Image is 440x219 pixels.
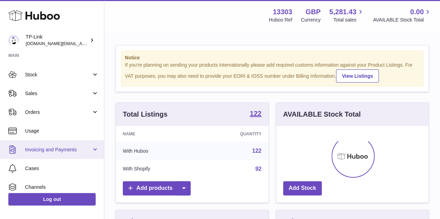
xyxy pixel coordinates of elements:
img: accountant.uk@tp-link.com [8,35,19,45]
span: Channels [25,184,99,191]
th: Name [116,126,198,142]
a: Log out [8,193,96,205]
a: 122 [250,110,261,118]
span: Stock [25,71,91,78]
strong: GBP [305,7,320,17]
span: Sales [25,90,91,97]
h3: Total Listings [123,110,168,119]
strong: 13303 [273,7,292,17]
span: Cases [25,165,99,172]
strong: Notice [125,54,419,61]
td: With Shopify [116,160,198,178]
div: TP-Link [26,34,88,47]
th: Quantity [198,126,268,142]
a: View Listings [336,69,379,83]
span: Total sales [333,17,364,23]
strong: 122 [250,110,261,117]
span: 0.00 [410,7,424,17]
a: 0.00 AVAILABLE Stock Total [373,7,432,23]
span: Invoicing and Payments [25,146,91,153]
a: 122 [252,148,262,154]
div: Huboo Ref [269,17,292,23]
span: Usage [25,128,99,134]
div: If you're planning on sending your products internationally please add required customs informati... [125,62,419,83]
span: [DOMAIN_NAME][EMAIL_ADDRESS][DOMAIN_NAME] [26,41,138,46]
h3: AVAILABLE Stock Total [283,110,361,119]
span: 5,281.43 [329,7,357,17]
a: Add products [123,181,191,195]
a: Add Stock [283,181,322,195]
span: Orders [25,109,91,116]
td: With Huboo [116,142,198,160]
span: AVAILABLE Stock Total [373,17,432,23]
a: 92 [255,166,262,172]
div: Currency [301,17,321,23]
a: 5,281.43 Total sales [329,7,365,23]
